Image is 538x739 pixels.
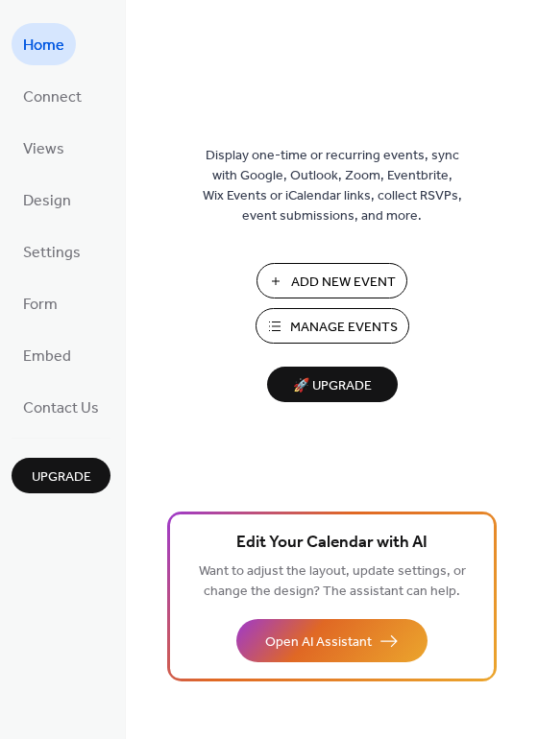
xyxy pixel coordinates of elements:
span: Embed [23,342,71,372]
a: Connect [12,75,93,117]
button: Manage Events [256,308,409,344]
a: Design [12,179,83,221]
span: Open AI Assistant [265,632,372,653]
span: Home [23,31,64,61]
span: 🚀 Upgrade [279,373,386,399]
span: Settings [23,238,81,269]
button: Upgrade [12,458,110,493]
a: Embed [12,334,83,376]
span: Contact Us [23,393,99,424]
a: Form [12,282,69,324]
span: Want to adjust the layout, update settings, or change the design? The assistant can help. [199,559,466,605]
span: Add New Event [291,273,396,293]
a: Contact Us [12,386,110,428]
a: Views [12,127,76,169]
button: 🚀 Upgrade [267,367,398,402]
a: Settings [12,230,92,273]
a: Home [12,23,76,65]
span: Design [23,186,71,217]
span: Manage Events [290,318,398,338]
span: Views [23,134,64,165]
span: Display one-time or recurring events, sync with Google, Outlook, Zoom, Eventbrite, Wix Events or ... [203,146,462,226]
span: Edit Your Calendar with AI [236,530,428,557]
span: Connect [23,83,82,113]
button: Open AI Assistant [236,619,428,662]
button: Add New Event [257,263,407,298]
span: Form [23,290,58,321]
span: Upgrade [32,467,91,488]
